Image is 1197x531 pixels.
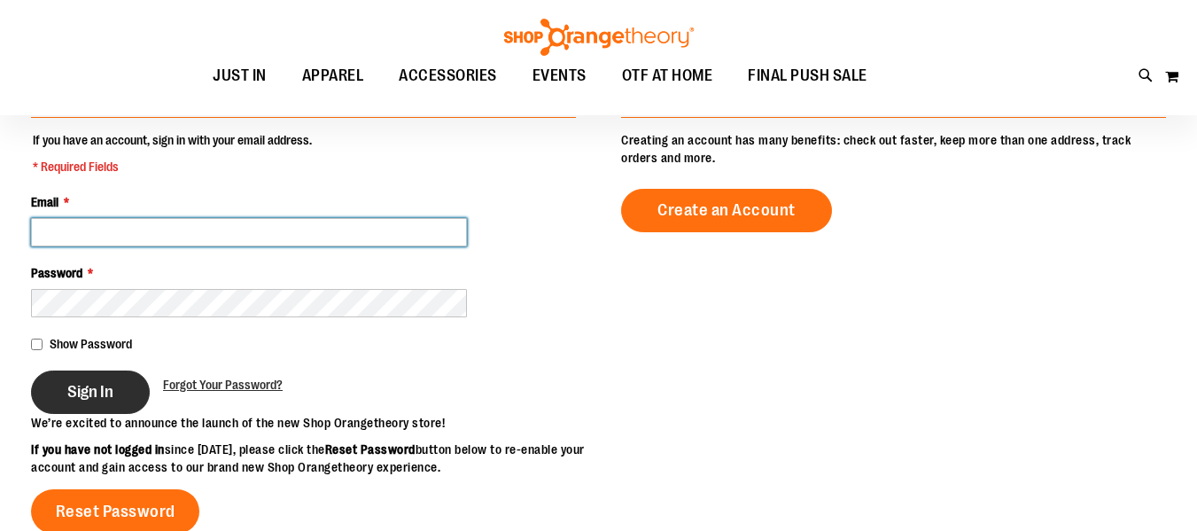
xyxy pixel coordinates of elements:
p: since [DATE], please click the button below to re-enable your account and gain access to our bran... [31,441,599,476]
span: Forgot Your Password? [163,378,283,392]
span: FINAL PUSH SALE [748,56,867,96]
a: JUST IN [195,56,284,97]
span: Reset Password [56,502,175,521]
a: OTF AT HOME [604,56,731,97]
span: EVENTS [532,56,587,96]
span: ACCESSORIES [399,56,497,96]
p: Creating an account has many benefits: check out faster, keep more than one address, track orders... [621,131,1166,167]
strong: If you have not logged in [31,442,165,457]
a: FINAL PUSH SALE [730,56,885,97]
a: ACCESSORIES [381,56,515,97]
legend: If you have an account, sign in with your email address. [31,131,314,176]
span: Password [31,266,82,280]
button: Sign In [31,371,150,414]
a: Forgot Your Password? [163,376,283,394]
span: Email [31,195,58,209]
span: JUST IN [213,56,267,96]
span: Show Password [50,337,132,351]
strong: Reset Password [325,442,416,457]
a: APPAREL [284,56,382,97]
a: Create an Account [621,189,832,232]
span: OTF AT HOME [622,56,713,96]
span: Create an Account [657,200,796,220]
span: Sign In [67,382,113,402]
span: APPAREL [302,56,364,96]
a: EVENTS [515,56,604,97]
img: Shop Orangetheory [501,19,696,56]
span: * Required Fields [33,158,312,176]
p: We’re excited to announce the launch of the new Shop Orangetheory store! [31,414,599,432]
